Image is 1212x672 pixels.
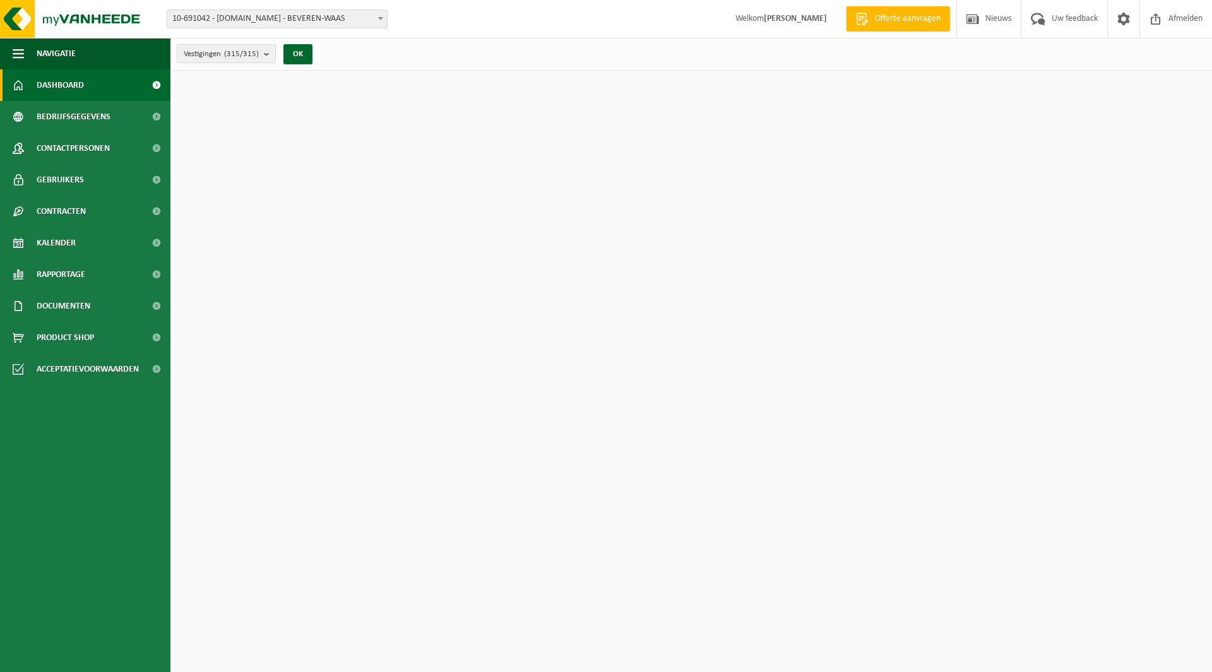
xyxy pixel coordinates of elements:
[37,133,110,164] span: Contactpersonen
[283,44,312,64] button: OK
[37,227,76,259] span: Kalender
[37,196,86,227] span: Contracten
[846,6,950,32] a: Offerte aanvragen
[184,45,259,64] span: Vestigingen
[37,38,76,69] span: Navigatie
[37,353,139,385] span: Acceptatievoorwaarden
[37,69,84,101] span: Dashboard
[224,50,259,58] count: (315/315)
[167,9,388,28] span: 10-691042 - LAMMERTYN.NET - BEVEREN-WAAS
[37,322,94,353] span: Product Shop
[37,101,110,133] span: Bedrijfsgegevens
[167,10,387,28] span: 10-691042 - LAMMERTYN.NET - BEVEREN-WAAS
[37,290,90,322] span: Documenten
[37,259,85,290] span: Rapportage
[177,44,276,63] button: Vestigingen(315/315)
[872,13,944,25] span: Offerte aanvragen
[37,164,84,196] span: Gebruikers
[764,14,827,23] strong: [PERSON_NAME]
